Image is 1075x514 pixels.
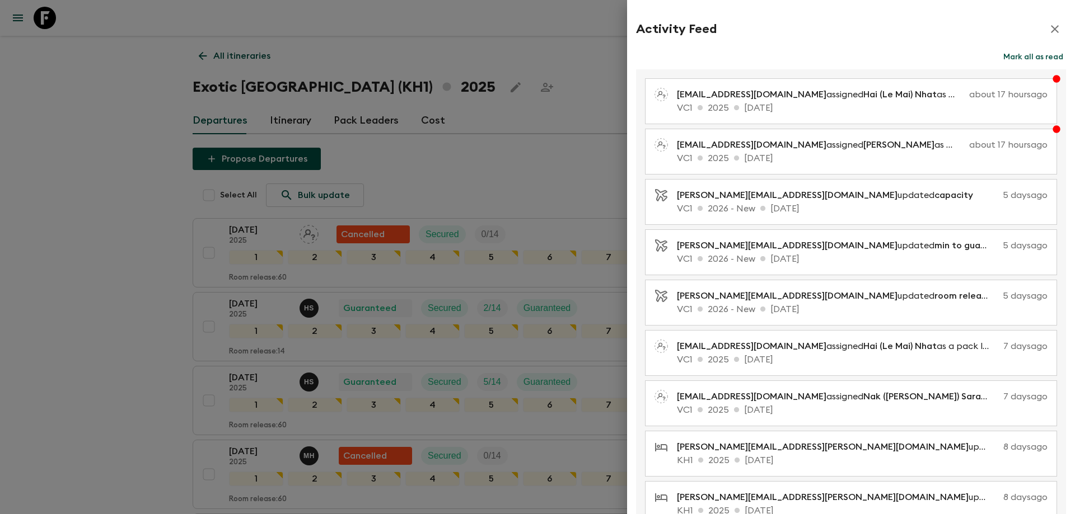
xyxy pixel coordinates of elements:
[677,392,826,401] span: [EMAIL_ADDRESS][DOMAIN_NAME]
[1003,289,1048,303] p: 5 days ago
[677,140,826,149] span: [EMAIL_ADDRESS][DOMAIN_NAME]
[863,392,1016,401] span: Nak ([PERSON_NAME]) Sararatanak
[863,140,934,149] span: [PERSON_NAME]
[677,202,1048,215] p: VC1 2026 - New [DATE]
[677,491,999,504] p: updated accommodation
[1001,49,1066,65] button: Mark all as read
[677,90,826,99] span: [EMAIL_ADDRESS][DOMAIN_NAME]
[677,101,1048,115] p: VC1 2025 [DATE]
[677,442,969,451] span: [PERSON_NAME][EMAIL_ADDRESS][PERSON_NAME][DOMAIN_NAME]
[677,390,999,403] p: assigned as a pack leader
[969,138,1048,152] p: about 17 hours ago
[677,88,965,101] p: assigned as a pack leader
[677,138,965,152] p: assigned as a pack leader
[677,289,998,303] p: updated
[934,291,1013,300] span: room release days
[677,454,1048,467] p: KH1 2025 [DATE]
[1003,239,1048,252] p: 5 days ago
[677,440,999,454] p: updated accommodation
[677,241,898,250] span: [PERSON_NAME][EMAIL_ADDRESS][DOMAIN_NAME]
[677,188,982,202] p: updated
[1003,440,1048,454] p: 8 days ago
[677,493,969,502] span: [PERSON_NAME][EMAIL_ADDRESS][PERSON_NAME][DOMAIN_NAME]
[863,342,937,351] span: Hai (Le Mai) Nhat
[677,152,1048,165] p: VC1 2025 [DATE]
[934,191,973,200] span: capacity
[934,241,1010,250] span: min to guarantee
[677,303,1048,316] p: VC1 2026 - New [DATE]
[969,88,1048,101] p: about 17 hours ago
[1003,390,1048,403] p: 7 days ago
[677,353,1048,366] p: VC1 2025 [DATE]
[677,239,998,252] p: updated
[677,342,826,351] span: [EMAIL_ADDRESS][DOMAIN_NAME]
[863,90,937,99] span: Hai (Le Mai) Nhat
[677,339,999,353] p: assigned as a pack leader
[636,22,717,36] h2: Activity Feed
[677,291,898,300] span: [PERSON_NAME][EMAIL_ADDRESS][DOMAIN_NAME]
[677,252,1048,266] p: VC1 2026 - New [DATE]
[1003,339,1048,353] p: 7 days ago
[677,191,898,200] span: [PERSON_NAME][EMAIL_ADDRESS][DOMAIN_NAME]
[677,403,1048,417] p: VC1 2025 [DATE]
[987,188,1048,202] p: 5 days ago
[1003,491,1048,504] p: 8 days ago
